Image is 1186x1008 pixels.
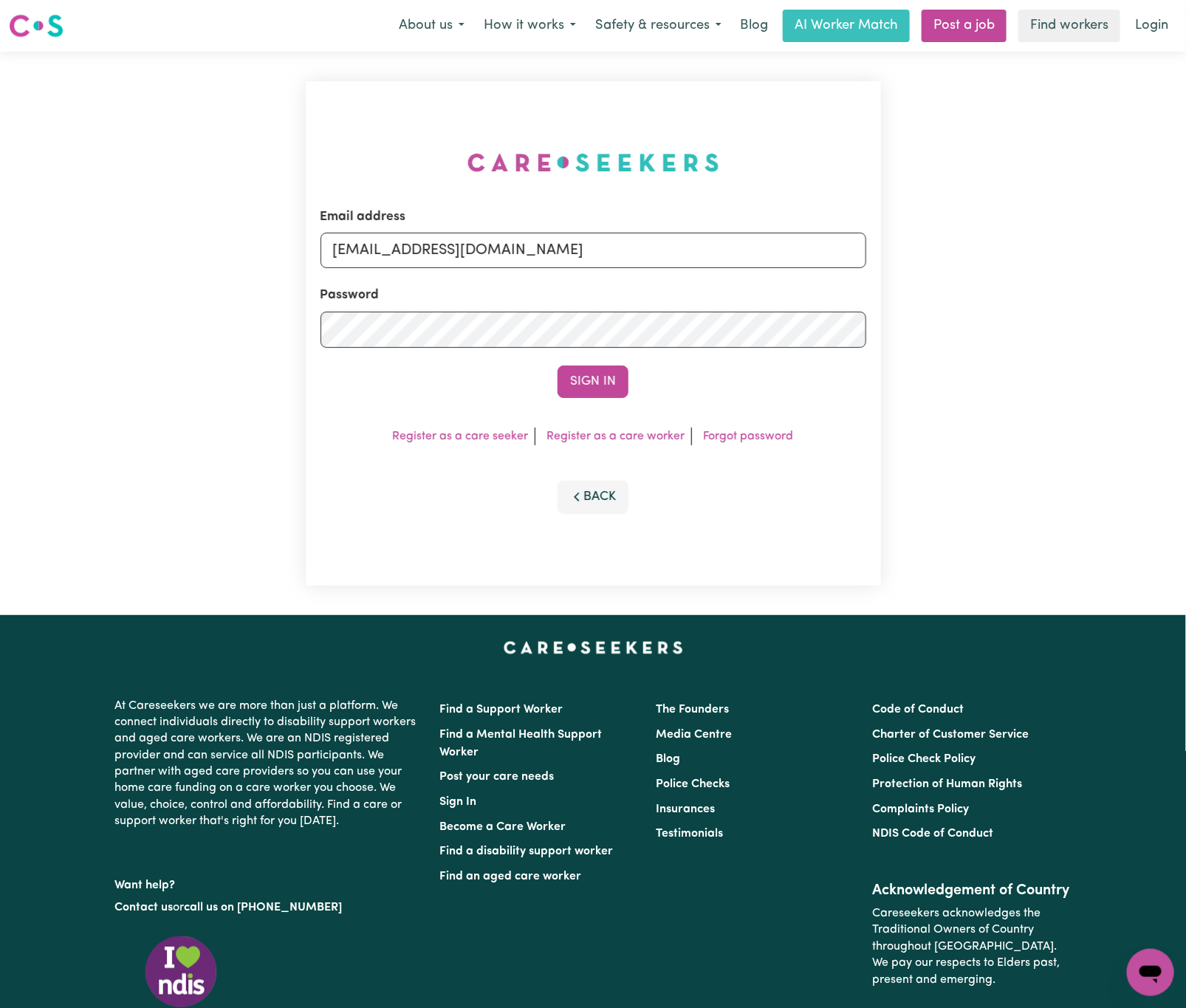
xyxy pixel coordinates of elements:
[114,692,422,836] p: At Careseekers we are more than just a platform. We connect individuals directly to disability su...
[439,796,476,808] a: Sign In
[873,729,1029,741] a: Charter of Customer Service
[1018,10,1120,42] a: Find workers
[474,10,586,41] button: How it works
[321,286,380,305] label: Password
[439,704,563,716] a: Find a Support Worker
[9,9,64,43] a: Careseekers logo
[873,882,1072,899] h2: Acknowledgement of Country
[393,431,529,442] a: Register as a care seeker
[439,846,613,857] a: Find a disability support worker
[873,828,994,840] a: NDIS Code of Conduct
[922,10,1007,42] a: Post a job
[114,894,422,922] p: or
[439,871,581,882] a: Find an aged care worker
[558,366,628,398] button: Sign In
[704,431,794,442] a: Forgot password
[1126,10,1177,42] a: Login
[9,13,64,39] img: Careseekers logo
[439,821,566,833] a: Become a Care Worker
[1127,949,1174,996] iframe: Button to launch messaging window
[731,10,777,42] a: Blog
[504,642,683,654] a: Careseekers home page
[873,704,964,716] a: Code of Conduct
[184,902,342,913] a: call us on [PHONE_NUMBER]
[321,233,866,268] input: Email address
[439,729,602,758] a: Find a Mental Health Support Worker
[321,208,406,227] label: Email address
[873,803,970,815] a: Complaints Policy
[389,10,474,41] button: About us
[586,10,731,41] button: Safety & resources
[656,704,729,716] a: The Founders
[558,481,628,513] button: Back
[656,828,723,840] a: Testimonials
[439,771,554,783] a: Post your care needs
[656,803,715,815] a: Insurances
[783,10,910,42] a: AI Worker Match
[656,729,732,741] a: Media Centre
[547,431,685,442] a: Register as a care worker
[656,778,730,790] a: Police Checks
[114,902,173,913] a: Contact us
[656,753,680,765] a: Blog
[873,753,976,765] a: Police Check Policy
[873,778,1023,790] a: Protection of Human Rights
[114,871,422,894] p: Want help?
[873,899,1072,994] p: Careseekers acknowledges the Traditional Owners of Country throughout [GEOGRAPHIC_DATA]. We pay o...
